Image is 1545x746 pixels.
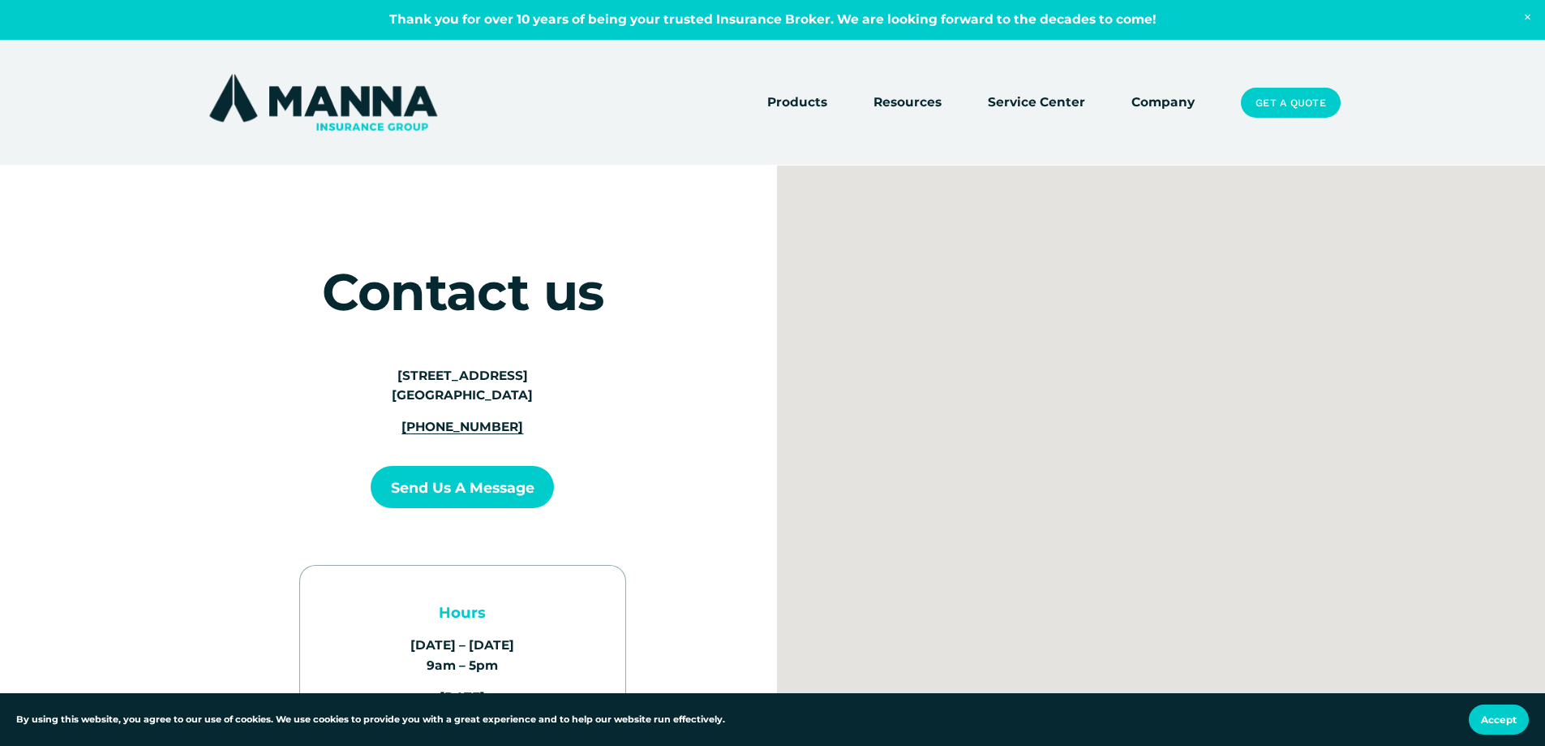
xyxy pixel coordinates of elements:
[988,92,1085,114] a: Service Center
[767,93,827,113] span: Products
[873,93,942,113] span: Resources
[205,71,441,134] img: Manna Insurance Group
[439,603,486,622] strong: Hours
[371,466,554,509] button: Send us a Message
[1241,88,1340,119] a: Get a Quote
[767,92,827,114] a: folder dropdown
[348,688,577,727] p: [DATE] 9am – 4pm
[252,265,672,318] h1: Contact us
[1469,705,1529,735] button: Accept
[401,419,523,434] a: [PHONE_NUMBER]
[1131,92,1195,114] a: Company
[16,713,725,727] p: By using this website, you agree to our use of cookies. We use cookies to provide you with a grea...
[1481,714,1517,726] span: Accept
[873,92,942,114] a: folder dropdown
[348,366,577,406] p: [STREET_ADDRESS] [GEOGRAPHIC_DATA]
[348,636,577,675] p: [DATE] – [DATE] 9am – 5pm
